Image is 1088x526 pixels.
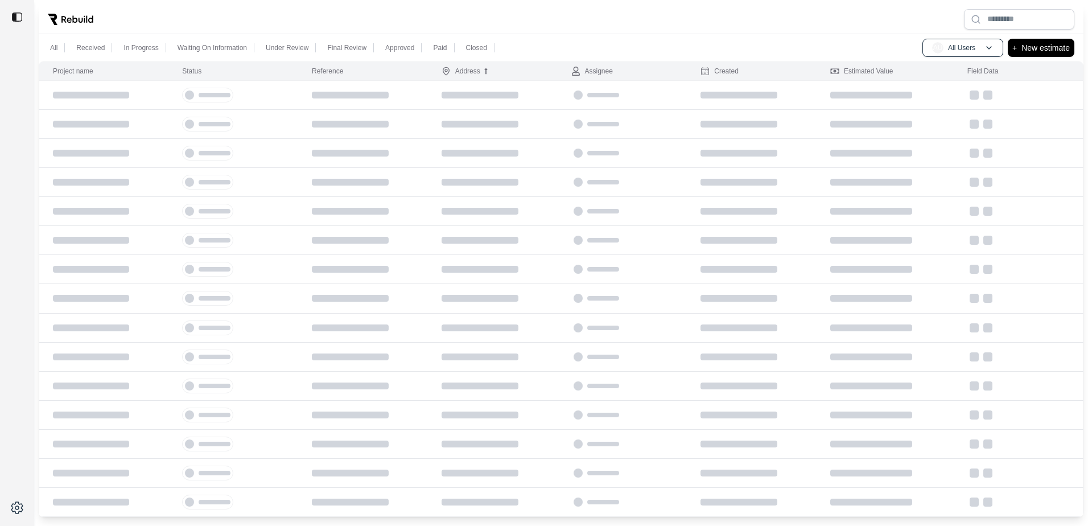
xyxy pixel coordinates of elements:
div: Reference [312,67,343,76]
p: New estimate [1021,41,1070,55]
img: toggle sidebar [11,11,23,23]
button: AUAll Users [922,39,1003,57]
span: AU [932,42,943,54]
button: +New estimate [1008,39,1074,57]
p: Final Review [327,43,366,52]
p: Received [76,43,105,52]
p: + [1012,41,1017,55]
p: All Users [948,43,975,52]
div: Estimated Value [830,67,893,76]
div: Assignee [571,67,613,76]
p: All [50,43,57,52]
p: Approved [385,43,414,52]
p: Paid [433,43,447,52]
div: Address [442,67,480,76]
p: In Progress [123,43,158,52]
div: Project name [53,67,93,76]
div: Status [182,67,201,76]
p: Under Review [266,43,308,52]
div: Created [700,67,739,76]
div: Field Data [967,67,999,76]
p: Closed [466,43,487,52]
p: Waiting On Information [178,43,247,52]
img: Rebuild [48,14,93,25]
